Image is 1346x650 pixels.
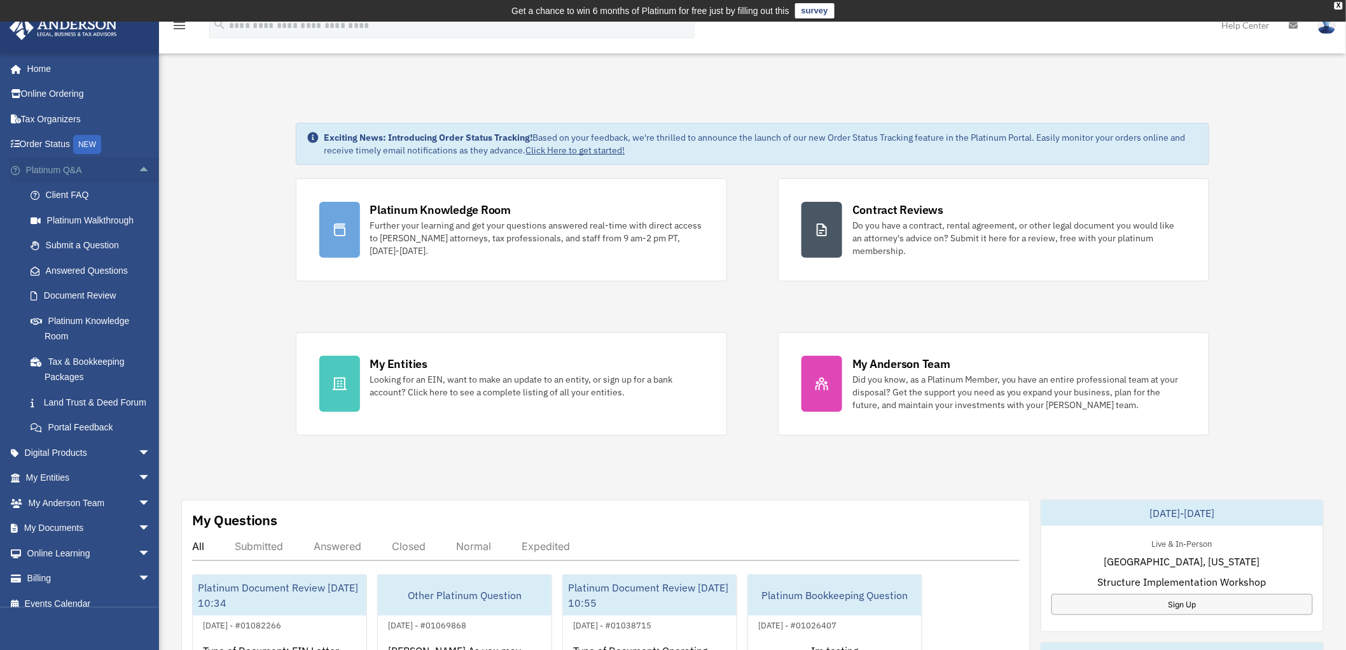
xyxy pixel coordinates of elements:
[9,132,170,158] a: Order StatusNEW
[378,575,552,616] div: Other Platinum Question
[138,490,163,516] span: arrow_drop_down
[378,618,476,631] div: [DATE] - #01069868
[852,219,1186,257] div: Do you have a contract, rental agreement, or other legal document you would like an attorney's ad...
[852,202,943,218] div: Contract Reviews
[192,511,277,530] div: My Questions
[18,390,170,415] a: Land Trust & Deed Forum
[370,202,511,218] div: Platinum Knowledge Room
[9,440,170,465] a: Digital Productsarrow_drop_down
[852,356,950,372] div: My Anderson Team
[9,81,170,107] a: Online Ordering
[1098,574,1266,590] span: Structure Implementation Workshop
[9,540,170,566] a: Online Learningarrow_drop_down
[370,356,427,372] div: My Entities
[563,618,662,631] div: [DATE] - #01038715
[9,516,170,541] a: My Documentsarrow_drop_down
[138,540,163,567] span: arrow_drop_down
[193,618,291,631] div: [DATE] - #01082266
[795,3,835,18] a: survey
[296,332,727,435] a: My Entities Looking for an EIN, want to make an update to an entity, or sign up for a bank accoun...
[73,135,101,154] div: NEW
[522,540,570,553] div: Expedited
[1051,594,1313,615] a: Sign Up
[324,132,533,143] strong: Exciting News: Introducing Order Status Tracking!
[6,15,121,40] img: Anderson Advisors Platinum Portal
[392,540,426,553] div: Closed
[9,56,163,81] a: Home
[18,415,170,441] a: Portal Feedback
[1317,16,1336,34] img: User Pic
[18,283,170,309] a: Document Review
[9,157,170,183] a: Platinum Q&Aarrow_drop_up
[370,219,704,257] div: Further your learning and get your questions answered real-time with direct access to [PERSON_NAM...
[526,145,625,156] a: Click Here to get started!
[1335,2,1343,10] div: close
[138,440,163,466] span: arrow_drop_down
[852,373,1186,411] div: Did you know, as a Platinum Member, you have an entire professional team at your disposal? Get th...
[18,349,170,390] a: Tax & Bookkeeping Packages
[138,157,163,183] span: arrow_drop_up
[9,566,170,591] a: Billingarrow_drop_down
[456,540,491,553] div: Normal
[511,3,789,18] div: Get a chance to win 6 months of Platinum for free just by filling out this
[563,575,737,616] div: Platinum Document Review [DATE] 10:55
[18,308,170,349] a: Platinum Knowledge Room
[1142,536,1223,549] div: Live & In-Person
[18,233,170,258] a: Submit a Question
[748,575,922,616] div: Platinum Bookkeeping Question
[18,208,170,233] a: Platinum Walkthrough
[235,540,283,553] div: Submitted
[314,540,361,553] div: Answered
[370,373,704,399] div: Looking for an EIN, want to make an update to an entity, or sign up for a bank account? Click her...
[9,591,170,616] a: Events Calendar
[138,465,163,491] span: arrow_drop_down
[296,178,727,281] a: Platinum Knowledge Room Further your learning and get your questions answered real-time with dire...
[9,490,170,516] a: My Anderson Teamarrow_drop_down
[1041,500,1323,526] div: [DATE]-[DATE]
[1104,554,1260,569] span: [GEOGRAPHIC_DATA], [US_STATE]
[138,566,163,592] span: arrow_drop_down
[778,332,1209,435] a: My Anderson Team Did you know, as a Platinum Member, you have an entire professional team at your...
[18,183,170,208] a: Client FAQ
[9,465,170,491] a: My Entitiesarrow_drop_down
[138,516,163,542] span: arrow_drop_down
[748,618,847,631] div: [DATE] - #01026407
[172,22,187,33] a: menu
[212,17,226,31] i: search
[778,178,1209,281] a: Contract Reviews Do you have a contract, rental agreement, or other legal document you would like...
[193,575,366,616] div: Platinum Document Review [DATE] 10:34
[324,131,1199,157] div: Based on your feedback, we're thrilled to announce the launch of our new Order Status Tracking fe...
[172,18,187,33] i: menu
[18,258,170,283] a: Answered Questions
[9,106,170,132] a: Tax Organizers
[192,540,204,553] div: All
